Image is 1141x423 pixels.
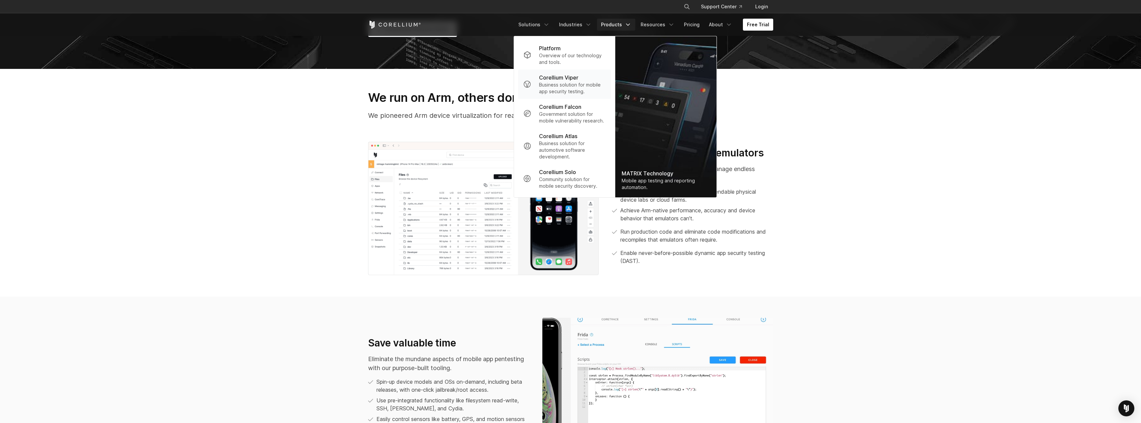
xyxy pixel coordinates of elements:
[368,337,529,349] h3: Save valuable time
[555,19,596,31] a: Industries
[368,110,773,120] p: We pioneered Arm device virtualization for real-world mobile app security testing.
[539,140,605,160] p: Business solution for automotive software development.
[743,19,773,31] a: Free Trial
[539,44,561,52] p: Platform
[368,90,773,105] h3: We run on Arm, others don’t
[620,206,773,222] p: Achieve Arm-native performance, accuracy and device behavior that emulators can’t.
[705,19,736,31] a: About
[620,249,773,265] p: Enable never-before-possible dynamic app security testing (DAST).
[539,111,605,124] p: Government solution for mobile vulnerability research.
[680,19,704,31] a: Pricing
[518,164,611,193] a: Corellium Solo Community solution for mobile security discovery.
[676,1,773,13] div: Navigation Menu
[368,21,421,29] a: Corellium Home
[620,228,773,244] p: Run production code and eliminate code modifications and recompiles that emulators often require.
[539,132,577,140] p: Corellium Atlas
[518,40,611,70] a: Platform Overview of our technology and tools.
[615,36,716,197] img: Matrix_WebNav_1x
[514,19,773,31] div: Navigation Menu
[622,177,710,191] div: Mobile app testing and reporting automation.
[376,378,529,394] p: Spin-up device models and OSs on-demand, including beta releases, with one-click jailbreak/root a...
[622,169,710,177] div: MATRIX Technology
[597,19,635,31] a: Products
[518,99,611,128] a: Corellium Falcon Government solution for mobile vulnerability research.
[681,1,693,13] button: Search
[376,396,529,412] p: Use pre-integrated functionality like filesystem read-write, SSH, [PERSON_NAME], and Cydia.
[1118,400,1134,416] div: Open Intercom Messenger
[368,142,599,276] img: Dynamic app security testing (DSAT); iOS pentest
[539,82,605,95] p: Business solution for mobile app security testing.
[539,103,581,111] p: Corellium Falcon
[514,19,554,31] a: Solutions
[539,74,578,82] p: Corellium Viper
[696,1,747,13] a: Support Center
[368,354,529,372] p: Eliminate the mundane aspects of mobile app pentesting with our purpose-built tooling.
[637,19,679,31] a: Resources
[615,36,716,197] a: MATRIX Technology Mobile app testing and reporting automation.
[539,168,576,176] p: Corellium Solo
[518,128,611,164] a: Corellium Atlas Business solution for automotive software development.
[518,70,611,99] a: Corellium Viper Business solution for mobile app security testing.
[750,1,773,13] a: Login
[539,176,605,189] p: Community solution for mobile security discovery.
[539,52,605,66] p: Overview of our technology and tools.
